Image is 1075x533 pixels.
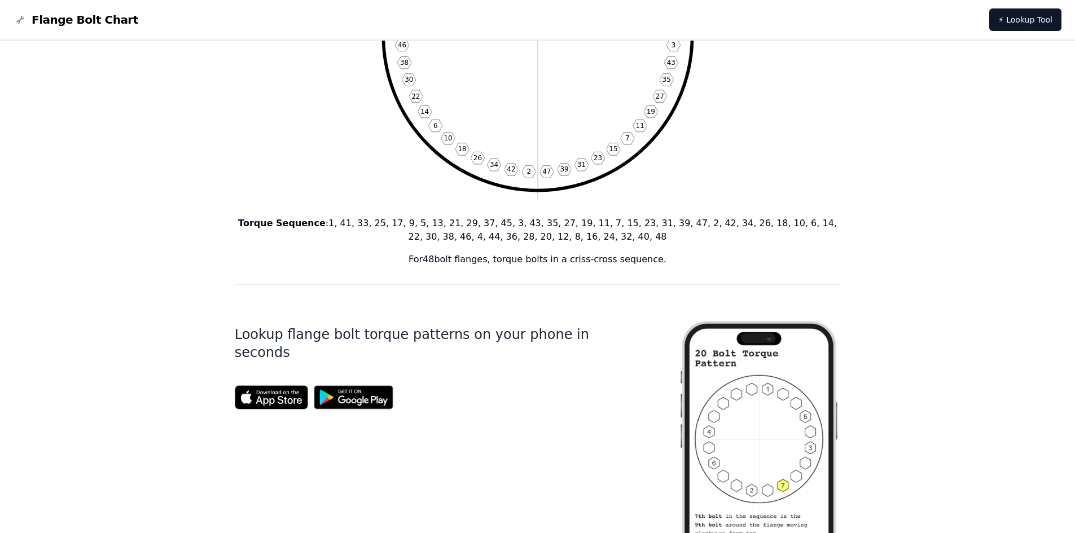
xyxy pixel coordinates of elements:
text: 35 [662,76,670,83]
span: Flange Bolt Chart [32,12,138,28]
text: 23 [593,154,602,162]
text: 34 [489,161,498,169]
text: 43 [666,59,675,67]
text: 22 [411,92,420,100]
text: 3 [671,41,675,49]
text: 6 [433,122,437,130]
b: Torque Sequence [238,218,326,228]
text: 7 [625,134,630,142]
text: 39 [560,165,568,173]
text: 19 [646,108,655,116]
text: 26 [473,154,481,162]
p: For 48 bolt flanges, torque bolts in a criss-cross sequence. [235,253,841,266]
p: : 1, 41, 33, 25, 17, 9, 5, 13, 21, 29, 37, 45, 3, 43, 35, 27, 19, 11, 7, 15, 23, 31, 39, 47, 2, 4... [235,217,841,244]
text: 14 [420,108,428,116]
text: 11 [635,122,644,130]
text: 18 [458,145,466,153]
img: App Store badge for the Flange Bolt Chart app [235,385,308,409]
text: 42 [507,165,515,173]
text: 46 [397,41,406,49]
text: 47 [542,168,551,175]
a: Flange Bolt Chart LogoFlange Bolt Chart [14,12,138,28]
text: 38 [400,59,409,67]
h1: Lookup flange bolt torque patterns on your phone in seconds [235,325,642,362]
img: Flange Bolt Chart Logo [14,13,27,27]
text: 27 [655,92,664,100]
text: 30 [405,76,413,83]
text: 2 [526,168,531,175]
text: 15 [609,145,617,153]
a: ⚡ Lookup Tool [989,8,1061,31]
text: 31 [577,161,585,169]
text: 10 [444,134,452,142]
img: Get it on Google Play [308,380,400,415]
